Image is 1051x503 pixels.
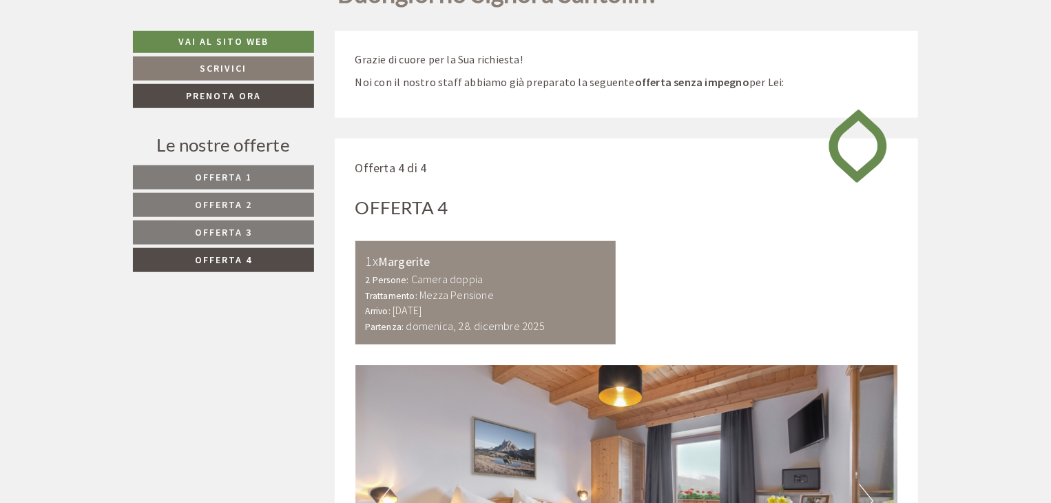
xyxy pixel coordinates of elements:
img: image [818,97,897,195]
div: Margerite [366,251,606,271]
div: Buon giorno, come possiamo aiutarla? [11,38,215,80]
p: Noi con il nostro staff abbiamo già preparato la seguente per Lei: [355,74,898,90]
span: Offerta 2 [195,198,252,211]
a: Scrivici [133,57,314,81]
span: Offerta 4 di 4 [355,160,427,176]
a: Vai al sito web [133,31,314,53]
small: 15:01 [21,68,208,77]
b: [DATE] [393,303,422,317]
small: Partenza: [366,321,404,333]
b: domenica, 28. dicembre 2025 [406,319,545,333]
div: [GEOGRAPHIC_DATA] [21,41,208,52]
span: Offerta 4 [195,254,252,266]
p: Grazie di cuore per la Sua richiesta! [355,52,898,68]
a: Prenota ora [133,84,314,108]
strong: offerta senza impegno [635,75,749,89]
b: Camera doppia [411,272,483,286]
small: 2 Persone: [366,274,409,286]
span: Offerta 3 [195,226,252,238]
button: Invia [473,363,543,387]
div: Le nostre offerte [133,132,314,158]
b: Mezza Pensione [419,288,494,302]
span: Offerta 1 [195,171,252,183]
div: [DATE] [246,11,296,34]
small: Arrivo: [366,305,391,317]
b: 1x [366,252,378,269]
small: Trattamento: [366,290,417,302]
div: Offerta 4 [355,195,448,220]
